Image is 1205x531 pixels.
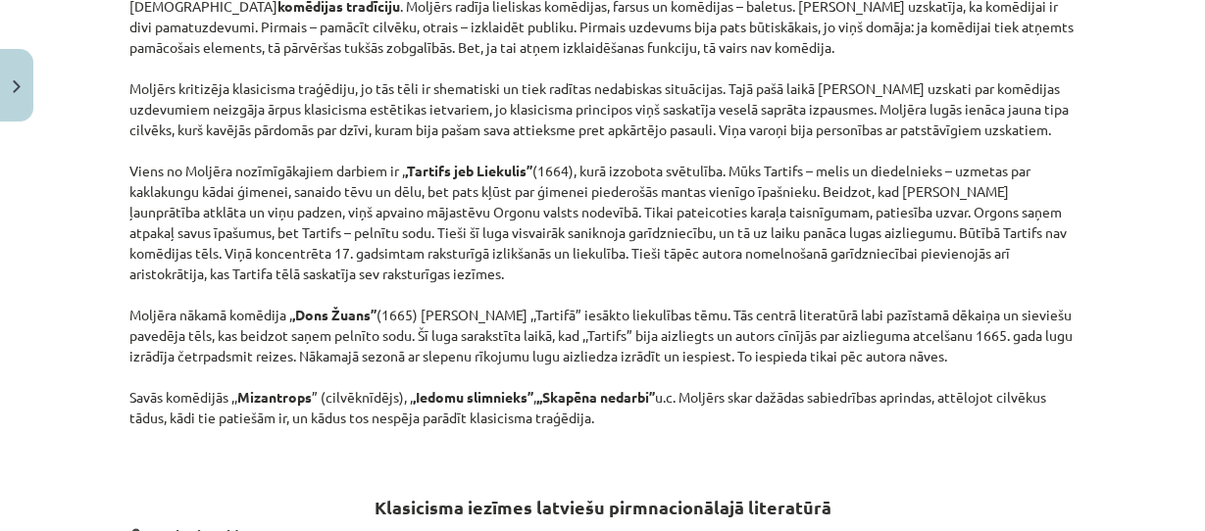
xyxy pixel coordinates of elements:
[375,496,831,518] strong: Klasicisma iezīmes latviešu pirmnacionālajā literatūrā
[405,162,532,179] strong: ,Tartifs jeb Liekulis”
[13,80,21,93] img: icon-close-lesson-0947bae3869378f0d4975bcd49f059093ad1ed9edebbc8119c70593378902aed.svg
[292,306,377,323] strong: ,Dons Žuans”
[536,388,655,406] strong: ,,Skapēna nedarbi”
[237,388,312,406] strong: Mizantrops
[413,388,533,406] strong: ,Iedomu slimnieks”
